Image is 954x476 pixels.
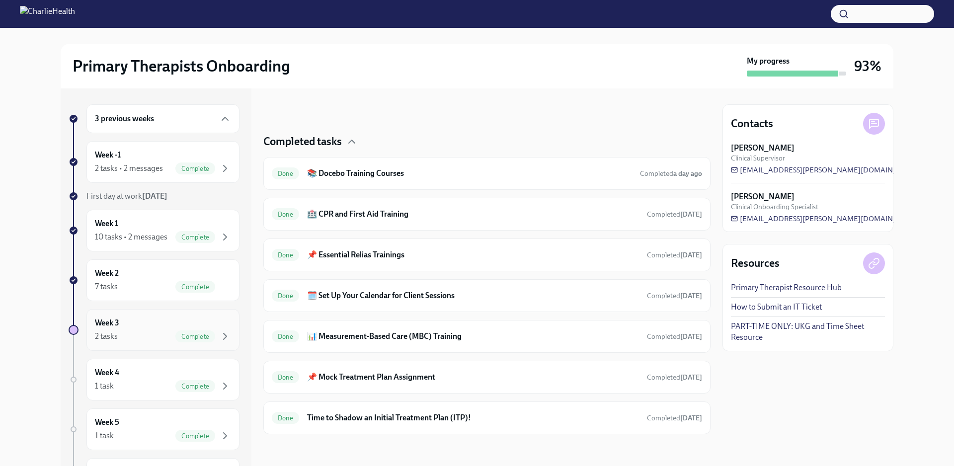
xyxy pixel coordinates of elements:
h6: 📌 Essential Relias Trainings [307,249,639,260]
div: 2 tasks • 2 messages [95,163,163,174]
a: First day at work[DATE] [69,191,239,202]
span: Complete [175,165,215,172]
strong: [DATE] [680,332,702,341]
h6: 🏥 CPR and First Aid Training [307,209,639,220]
div: 2 tasks [95,331,118,342]
h6: Time to Shadow an Initial Treatment Plan (ITP)! [307,412,639,423]
strong: a day ago [673,169,702,178]
span: Complete [175,333,215,340]
a: Primary Therapist Resource Hub [731,282,842,293]
h6: Week 4 [95,367,119,378]
span: August 13th, 2025 15:42 [647,210,702,219]
span: Done [272,211,299,218]
span: August 24th, 2025 19:13 [640,169,702,178]
h4: Completed tasks [263,134,342,149]
a: Done📌 Essential Relias TrainingsCompleted[DATE] [272,247,702,263]
div: 7 tasks [95,281,118,292]
strong: [DATE] [680,414,702,422]
span: Completed [647,373,702,382]
a: Week -12 tasks • 2 messagesComplete [69,141,239,183]
h6: 3 previous weeks [95,113,154,124]
div: 10 tasks • 2 messages [95,232,167,242]
h6: Week 3 [95,317,119,328]
span: Complete [175,283,215,291]
span: Completed [647,210,702,219]
strong: [DATE] [142,191,167,201]
a: Week 41 taskComplete [69,359,239,400]
strong: [DATE] [680,251,702,259]
div: 1 task [95,430,114,441]
strong: [DATE] [680,210,702,219]
a: [EMAIL_ADDRESS][PERSON_NAME][DOMAIN_NAME] [731,214,921,224]
a: How to Submit an IT Ticket [731,302,822,313]
span: Done [272,414,299,422]
span: Completed [647,251,702,259]
h6: 📊 Measurement-Based Care (MBC) Training [307,331,639,342]
img: CharlieHealth [20,6,75,22]
span: August 17th, 2025 19:15 [647,291,702,301]
h2: Primary Therapists Onboarding [73,56,290,76]
h4: Resources [731,256,780,271]
span: August 18th, 2025 21:37 [647,332,702,341]
h6: Week 1 [95,218,118,229]
a: Done📌 Mock Treatment Plan AssignmentCompleted[DATE] [272,369,702,385]
h6: 📌 Mock Treatment Plan Assignment [307,372,639,383]
span: August 20th, 2025 22:25 [647,373,702,382]
h6: Week 2 [95,268,119,279]
span: Completed [647,332,702,341]
span: Completed [647,414,702,422]
a: Done🗓️ Set Up Your Calendar for Client SessionsCompleted[DATE] [272,288,702,304]
strong: [DATE] [680,373,702,382]
span: Done [272,292,299,300]
a: Done🏥 CPR and First Aid TrainingCompleted[DATE] [272,206,702,222]
span: Done [272,251,299,259]
div: Completed tasks [263,134,711,149]
h6: 📚 Docebo Training Courses [307,168,632,179]
span: Completed [640,169,702,178]
strong: [DATE] [680,292,702,300]
span: Complete [175,432,215,440]
h6: Week 5 [95,417,119,428]
strong: [PERSON_NAME] [731,191,795,202]
span: Done [272,170,299,177]
span: Done [272,333,299,340]
span: Complete [175,383,215,390]
span: Done [272,374,299,381]
div: 3 previous weeks [86,104,239,133]
h3: 93% [854,57,881,75]
a: PART-TIME ONLY: UKG and Time Sheet Resource [731,321,885,343]
span: Clinical Onboarding Specialist [731,202,818,212]
span: Completed [647,292,702,300]
span: August 19th, 2025 18:24 [647,413,702,423]
h6: 🗓️ Set Up Your Calendar for Client Sessions [307,290,639,301]
a: Done📚 Docebo Training CoursesCompleteda day ago [272,165,702,181]
strong: [PERSON_NAME] [731,143,795,154]
a: Week 110 tasks • 2 messagesComplete [69,210,239,251]
h4: Contacts [731,116,773,131]
a: Week 51 taskComplete [69,408,239,450]
a: Done📊 Measurement-Based Care (MBC) TrainingCompleted[DATE] [272,328,702,344]
a: Week 27 tasksComplete [69,259,239,301]
strong: My progress [747,56,790,67]
div: 1 task [95,381,114,392]
span: First day at work [86,191,167,201]
h6: Week -1 [95,150,121,160]
a: [EMAIL_ADDRESS][PERSON_NAME][DOMAIN_NAME] [731,165,921,175]
span: Clinical Supervisor [731,154,785,163]
span: Complete [175,234,215,241]
span: August 25th, 2025 18:58 [647,250,702,260]
a: Week 32 tasksComplete [69,309,239,351]
a: DoneTime to Shadow an Initial Treatment Plan (ITP)!Completed[DATE] [272,410,702,426]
